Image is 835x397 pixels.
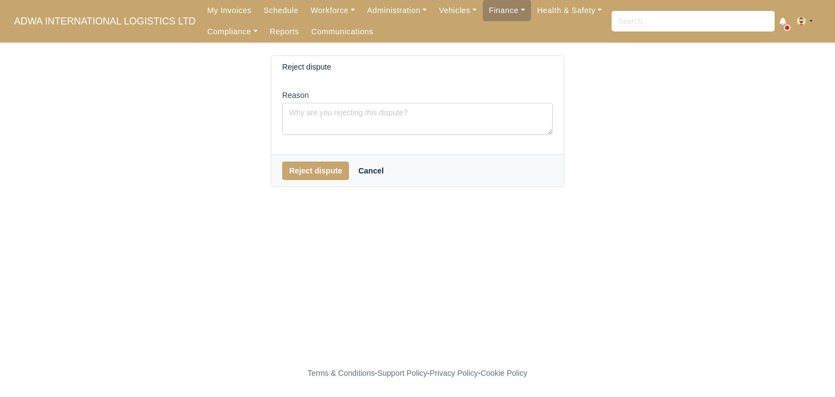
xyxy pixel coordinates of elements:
[108,367,727,380] div: - - -
[201,21,264,42] a: Compliance
[9,11,201,32] a: ADWA INTERNATIONAL LOGISTICS LTD
[351,162,391,180] a: Cancel
[9,10,201,32] span: ADWA INTERNATIONAL LOGISTICS LTD
[264,21,305,42] a: Reports
[282,63,331,72] h6: Reject dispute
[377,369,427,377] a: Support Policy
[308,369,375,377] a: Terms & Conditions
[282,89,309,102] label: Reason
[612,11,775,32] input: Search...
[282,162,349,180] button: Reject dispute
[305,21,379,42] a: Communications
[430,369,478,377] a: Privacy Policy
[481,369,527,377] a: Cookie Policy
